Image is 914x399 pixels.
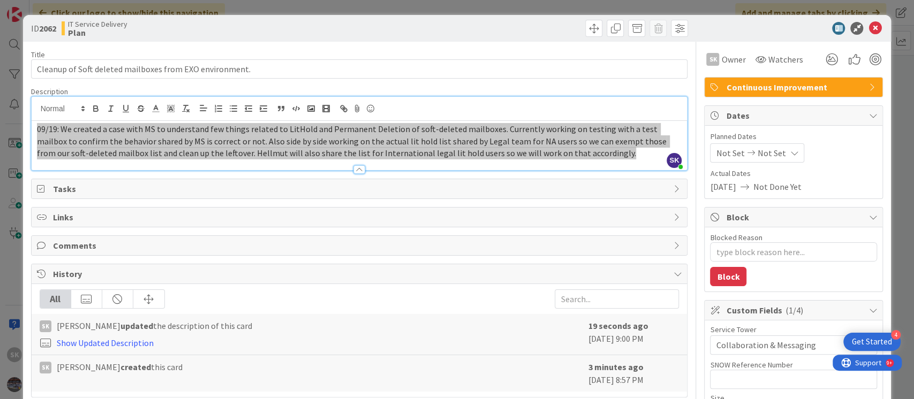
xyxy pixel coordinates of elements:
[57,337,154,348] a: Show Updated Description
[726,109,863,122] span: Dates
[706,53,719,66] div: SK
[39,23,56,34] b: 2062
[726,81,863,94] span: Continuous Improvement
[120,320,153,331] b: updated
[588,320,648,331] b: 19 seconds ago
[726,304,863,317] span: Custom Fields
[54,4,59,13] div: 9+
[710,233,762,242] label: Blocked Reason
[40,362,51,373] div: SK
[843,333,901,351] div: Open Get Started checklist, remaining modules: 4
[716,147,744,159] span: Not Set
[710,168,877,179] span: Actual Dates
[667,153,682,168] span: SK
[710,267,746,286] button: Block
[31,50,45,59] label: Title
[757,147,785,159] span: Not Set
[721,53,745,66] span: Owner
[588,362,643,372] b: 3 minutes ago
[588,319,679,349] div: [DATE] 9:00 PM
[57,319,252,332] span: [PERSON_NAME] the description of this card
[53,239,668,252] span: Comments
[753,180,801,193] span: Not Done Yet
[53,267,668,280] span: History
[726,211,863,224] span: Block
[716,339,858,351] span: Collaboration & Messaging
[891,330,901,340] div: 4
[22,2,49,14] span: Support
[53,211,668,224] span: Links
[852,336,892,347] div: Get Started
[37,123,682,159] p: 09/19: We created a case with MS to understand few things related to LitHold and Permanent Deleti...
[768,53,803,66] span: Watchers
[68,20,127,28] span: IT Service Delivery
[40,290,71,308] div: All
[31,87,68,96] span: Description
[710,326,877,333] div: Service Tower
[40,320,51,332] div: SK
[588,360,679,386] div: [DATE] 8:57 PM
[68,28,127,37] b: Plan
[555,289,679,309] input: Search...
[120,362,151,372] b: created
[710,131,877,142] span: Planned Dates
[31,22,56,35] span: ID
[53,182,668,195] span: Tasks
[31,59,688,79] input: type card name here...
[710,180,736,193] span: [DATE]
[785,305,803,316] span: ( 1/4 )
[710,360,792,370] label: SNOW Reference Number
[57,360,183,373] span: [PERSON_NAME] this card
